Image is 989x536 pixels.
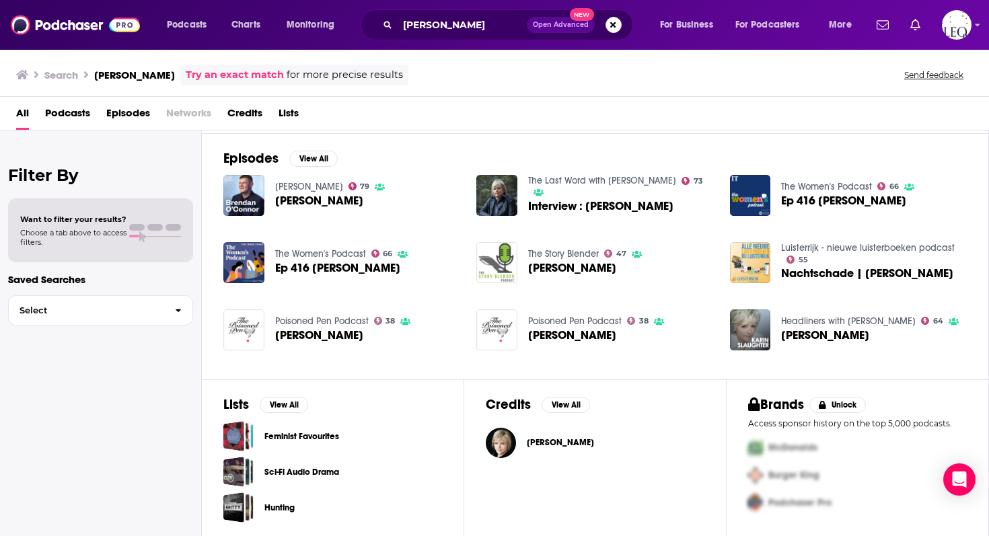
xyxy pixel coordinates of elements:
[528,330,616,341] a: Karin Slaughter
[227,102,262,130] a: Credits
[781,315,916,327] a: Headliners with Nihal Arthanayake
[730,309,771,350] img: Karin Slaughter
[627,317,649,325] a: 38
[166,102,211,130] span: Networks
[20,215,126,224] span: Want to filter your results?
[694,178,703,184] span: 73
[44,69,78,81] h3: Search
[809,397,867,413] button: Unlock
[275,262,400,274] a: Ep 416 Karin Slaughter
[528,330,616,341] span: [PERSON_NAME]
[905,13,926,36] a: Show notifications dropdown
[374,317,396,325] a: 38
[877,182,899,190] a: 66
[275,315,369,327] a: Poisoned Pen Podcast
[223,150,338,167] a: EpisodesView All
[223,309,264,350] img: Karin Slaughter
[871,13,894,36] a: Show notifications dropdown
[768,497,832,508] span: Podchaser Pro
[528,200,673,212] span: Interview : [PERSON_NAME]
[275,181,343,192] a: Brendan O'Connor
[16,102,29,130] a: All
[542,397,590,413] button: View All
[486,421,704,464] button: Karin SlaughterKarin Slaughter
[682,177,703,185] a: 73
[11,12,140,38] img: Podchaser - Follow, Share and Rate Podcasts
[94,69,175,81] h3: [PERSON_NAME]
[743,434,768,461] img: First Pro Logo
[527,437,594,448] span: [PERSON_NAME]
[942,10,972,40] img: User Profile
[933,318,943,324] span: 64
[942,10,972,40] button: Show profile menu
[528,262,616,274] a: Karin Slaughter
[275,248,366,260] a: The Women's Podcast
[9,306,164,315] span: Select
[533,22,589,28] span: Open Advanced
[781,242,955,254] a: Luisterrijk - nieuwe luisterboeken podcast
[748,418,967,428] p: Access sponsor history on the top 5,000 podcasts.
[275,195,363,206] a: Karin Slaughter
[186,67,284,83] a: Try an exact match
[660,15,713,34] span: For Business
[486,396,531,413] h2: Credits
[223,457,254,487] span: Sci-Fi Audio Drama
[279,102,299,130] a: Lists
[383,251,392,257] span: 66
[942,10,972,40] span: Logged in as LeoPR
[528,200,673,212] a: Interview : Karin Slaughter
[167,15,207,34] span: Podcasts
[768,442,817,453] span: McDonalds
[223,396,249,413] h2: Lists
[527,17,595,33] button: Open AdvancedNew
[570,8,594,21] span: New
[223,242,264,283] img: Ep 416 Karin Slaughter
[486,428,516,458] img: Karin Slaughter
[223,175,264,216] img: Karin Slaughter
[730,242,771,283] a: Nachtschade | Karin Slaughter
[735,15,800,34] span: For Podcasters
[476,309,517,350] img: Karin Slaughter
[781,181,872,192] a: The Women's Podcast
[616,251,626,257] span: 47
[349,182,370,190] a: 79
[730,175,771,216] img: Ep 416 Karin Slaughter
[476,242,517,283] img: Karin Slaughter
[275,262,400,274] span: Ep 416 [PERSON_NAME]
[373,9,646,40] div: Search podcasts, credits, & more...
[106,102,150,130] span: Episodes
[781,330,869,341] a: Karin Slaughter
[528,248,599,260] a: The Story Blender
[476,175,517,216] img: Interview : Karin Slaughter
[45,102,90,130] a: Podcasts
[900,69,967,81] button: Send feedback
[223,14,268,36] a: Charts
[528,175,676,186] a: The Last Word with Matt Cooper
[223,421,254,451] span: Feminist Favourites
[8,273,193,286] p: Saved Searches
[528,262,616,274] span: [PERSON_NAME]
[231,15,260,34] span: Charts
[781,268,953,279] span: Nachtschade | [PERSON_NAME]
[781,195,906,206] a: Ep 416 Karin Slaughter
[157,14,224,36] button: open menu
[264,500,295,515] a: Hunting
[287,15,334,34] span: Monitoring
[264,465,339,480] a: Sci-Fi Audio Drama
[889,184,899,190] span: 66
[223,492,254,523] a: Hunting
[275,330,363,341] a: Karin Slaughter
[743,461,768,489] img: Second Pro Logo
[360,184,369,190] span: 79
